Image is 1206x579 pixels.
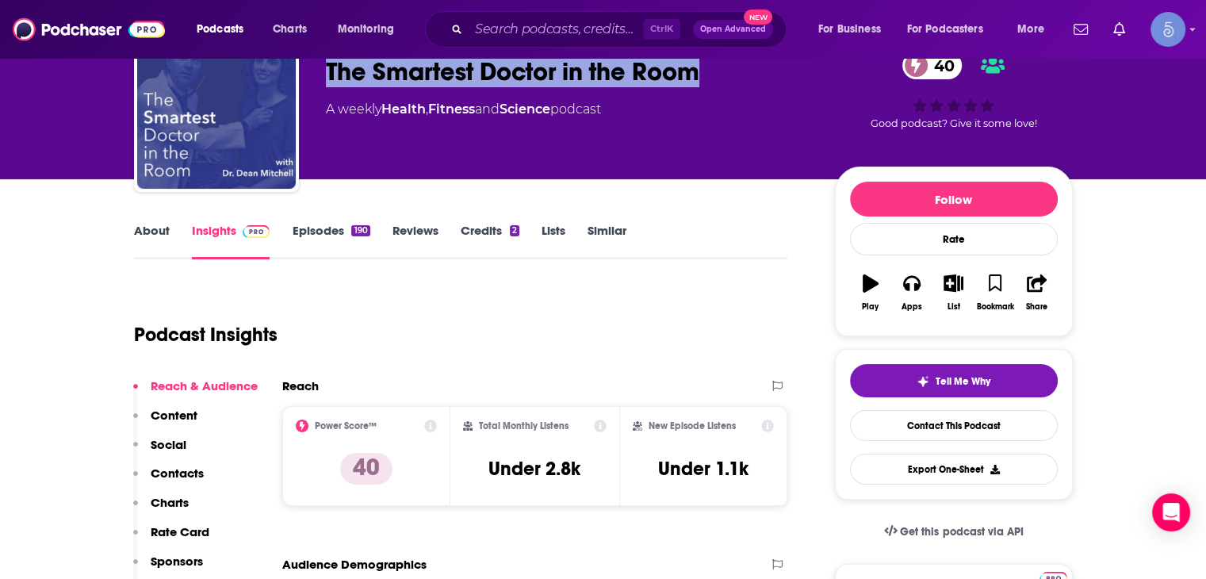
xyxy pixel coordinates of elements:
button: Contacts [133,466,204,495]
h2: Reach [282,378,319,393]
button: open menu [327,17,415,42]
button: tell me why sparkleTell Me Why [850,364,1058,397]
h3: Under 2.8k [488,457,580,481]
div: 40Good podcast? Give it some love! [835,41,1073,140]
p: Rate Card [151,524,209,539]
span: Ctrl K [643,19,680,40]
span: Get this podcast via API [900,525,1023,539]
a: Fitness [428,102,475,117]
a: Science [500,102,550,117]
p: Contacts [151,466,204,481]
a: Reviews [392,223,438,259]
span: Tell Me Why [936,375,990,388]
span: 40 [918,52,963,79]
a: Lists [542,223,565,259]
p: Social [151,437,186,452]
a: Show notifications dropdown [1067,16,1094,43]
div: Bookmark [976,302,1013,312]
img: tell me why sparkle [917,375,929,388]
div: Share [1026,302,1047,312]
button: Export One-Sheet [850,454,1058,485]
a: Episodes190 [292,223,369,259]
div: Play [862,302,879,312]
span: For Business [818,18,881,40]
span: Podcasts [197,18,243,40]
button: Content [133,408,197,437]
p: 40 [340,453,392,485]
span: Charts [273,18,307,40]
div: 2 [510,225,519,236]
button: open menu [186,17,264,42]
a: Contact This Podcast [850,410,1058,441]
span: , [426,102,428,117]
span: New [744,10,772,25]
div: List [948,302,960,312]
h2: New Episode Listens [649,420,736,431]
a: Charts [262,17,316,42]
button: Reach & Audience [133,378,258,408]
span: Good podcast? Give it some love! [871,117,1037,129]
div: Search podcasts, credits, & more... [440,11,802,48]
span: Logged in as Spiral5-G1 [1150,12,1185,47]
h2: Total Monthly Listens [479,420,569,431]
button: Bookmark [974,264,1016,321]
button: List [932,264,974,321]
button: Open AdvancedNew [693,20,773,39]
input: Search podcasts, credits, & more... [469,17,643,42]
button: Play [850,264,891,321]
div: 190 [351,225,369,236]
div: A weekly podcast [326,100,601,119]
p: Reach & Audience [151,378,258,393]
button: Social [133,437,186,466]
button: Apps [891,264,932,321]
button: Charts [133,495,189,524]
div: Apps [902,302,922,312]
h2: Power Score™ [315,420,377,431]
a: InsightsPodchaser Pro [192,223,270,259]
a: Show notifications dropdown [1107,16,1131,43]
button: open menu [807,17,901,42]
a: Credits2 [461,223,519,259]
h2: Audience Demographics [282,557,427,572]
button: open menu [1006,17,1064,42]
span: Monitoring [338,18,394,40]
button: Rate Card [133,524,209,554]
a: Similar [588,223,626,259]
span: More [1017,18,1044,40]
h3: Under 1.1k [658,457,748,481]
p: Content [151,408,197,423]
button: Share [1016,264,1057,321]
a: Get this podcast via API [871,512,1036,551]
a: Health [381,102,426,117]
a: 40 [902,52,963,79]
img: Podchaser - Follow, Share and Rate Podcasts [13,14,165,44]
h1: Podcast Insights [134,323,278,347]
div: Rate [850,223,1058,255]
span: Open Advanced [700,25,766,33]
span: For Podcasters [907,18,983,40]
img: Podchaser Pro [243,225,270,238]
button: open menu [897,17,1006,42]
div: Open Intercom Messenger [1152,493,1190,531]
button: Follow [850,182,1058,217]
a: About [134,223,170,259]
span: and [475,102,500,117]
img: User Profile [1150,12,1185,47]
p: Charts [151,495,189,510]
button: Show profile menu [1150,12,1185,47]
img: The Smartest Doctor in the Room [137,30,296,189]
p: Sponsors [151,554,203,569]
